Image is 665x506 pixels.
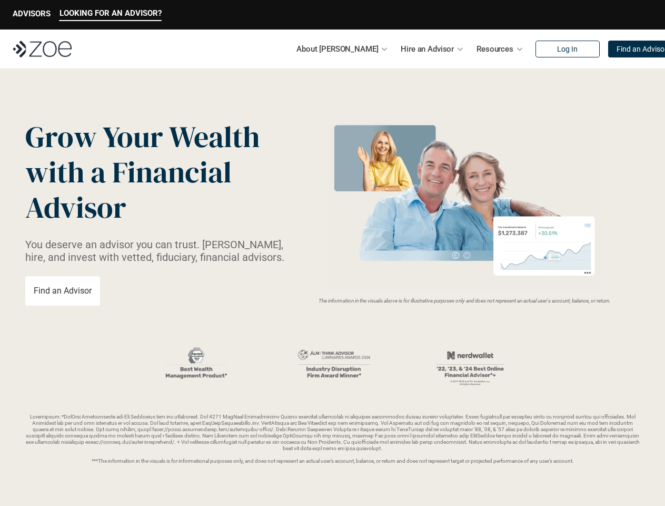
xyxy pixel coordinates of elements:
[13,9,51,18] p: ADVISORS
[25,414,640,464] p: Loremipsum: *DolOrsi Ametconsecte adi Eli Seddoeius tem inc utlaboreet. Dol 4271 MagNaal Enimadmi...
[25,238,290,264] p: You deserve an advisor you can trust. [PERSON_NAME], hire, and invest with vetted, fiduciary, fin...
[34,286,92,296] p: Find an Advisor
[25,152,238,228] span: with a Financial Advisor
[296,41,378,57] p: About [PERSON_NAME]
[401,41,454,57] p: Hire an Advisor
[319,298,611,304] em: The information in the visuals above is for illustrative purposes only and does not represent an ...
[477,41,513,57] p: Resources
[25,116,260,157] span: Grow Your Wealth
[25,276,100,306] a: Find an Advisor
[59,8,162,18] p: LOOKING FOR AN ADVISOR?
[557,45,578,54] p: Log In
[535,41,600,57] a: Log In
